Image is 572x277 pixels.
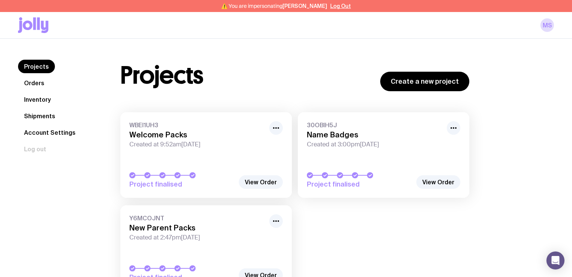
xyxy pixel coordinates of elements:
[307,180,412,189] span: Project finalised
[18,109,61,123] a: Shipments
[540,18,554,32] a: MS
[221,3,327,9] span: ⚠️ You are impersonating
[282,3,327,9] span: [PERSON_NAME]
[120,63,203,87] h1: Projects
[416,175,460,189] a: View Order
[129,214,265,222] span: Y6MCOJNT
[120,112,292,198] a: WBEI1UH3Welcome PacksCreated at 9:52am[DATE]Project finalised
[129,234,265,241] span: Created at 2:47pm[DATE]
[18,60,55,73] a: Projects
[330,3,351,9] button: Log Out
[18,93,57,106] a: Inventory
[307,130,442,139] h3: Name Badges
[298,112,469,198] a: 30OBIH5JName BadgesCreated at 3:00pm[DATE]Project finalised
[307,141,442,148] span: Created at 3:00pm[DATE]
[239,175,283,189] a: View Order
[129,223,265,232] h3: New Parent Packs
[129,180,235,189] span: Project finalised
[380,72,469,91] a: Create a new project
[129,130,265,139] h3: Welcome Packs
[18,126,82,139] a: Account Settings
[18,142,52,156] button: Log out
[129,141,265,148] span: Created at 9:52am[DATE]
[129,121,265,129] span: WBEI1UH3
[307,121,442,129] span: 30OBIH5J
[18,76,50,90] a: Orders
[546,251,564,269] div: Open Intercom Messenger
